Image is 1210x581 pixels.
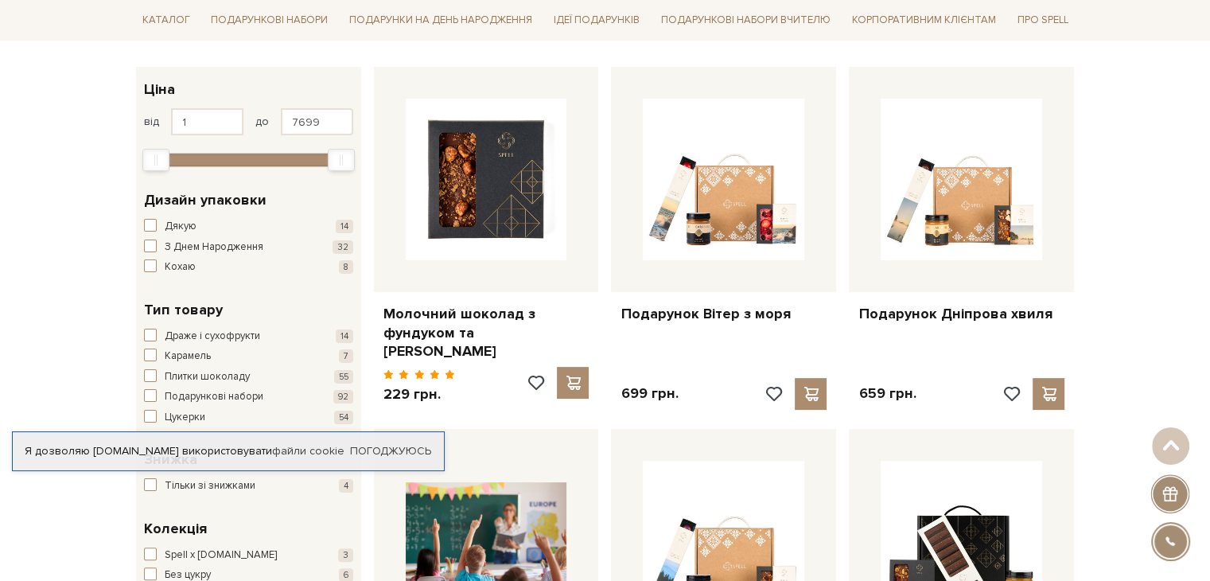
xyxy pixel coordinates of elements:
button: Дякую 14 [144,219,353,235]
a: файли cookie [272,444,344,458]
span: 32 [333,240,353,254]
button: Кохаю 8 [144,259,353,275]
a: Ідеї подарунків [547,8,646,33]
div: Min [142,149,169,171]
span: 92 [333,390,353,404]
a: Подарункові набори Вчителю [655,6,837,33]
button: Тільки зі знижками 4 [144,478,353,494]
span: 54 [334,411,353,424]
button: З Днем Народження 32 [144,240,353,255]
span: Цукерки [165,410,205,426]
button: Плитки шоколаду 55 [144,369,353,385]
span: Колекція [144,518,207,540]
span: Плитки шоколаду [165,369,250,385]
button: Подарункові набори 92 [144,389,353,405]
span: З Днем Народження [165,240,263,255]
button: Драже і сухофрукти 14 [144,329,353,345]
div: Max [328,149,355,171]
span: Тип товару [144,299,223,321]
div: Я дозволяю [DOMAIN_NAME] використовувати [13,444,444,458]
span: 14 [336,329,353,343]
a: Подарункові набори [204,8,334,33]
p: 699 грн. [621,384,678,403]
span: Карамель [165,349,211,365]
span: 7 [339,349,353,363]
span: Дякую [165,219,196,235]
span: Тільки зі знижками [165,478,255,494]
span: Ціна [144,79,175,100]
span: 3 [338,548,353,562]
button: Карамель 7 [144,349,353,365]
span: 4 [339,479,353,493]
a: Корпоративним клієнтам [846,8,1002,33]
a: Молочний шоколад з фундуком та [PERSON_NAME] [383,305,589,361]
a: Подарунок Дніпрова хвиля [858,305,1064,323]
span: 8 [339,260,353,274]
span: Подарункові набори [165,389,263,405]
span: Кохаю [165,259,196,275]
span: 14 [336,220,353,233]
span: Дизайн упаковки [144,189,267,211]
span: до [255,115,269,129]
a: Подарунки на День народження [343,8,539,33]
input: Ціна [281,108,353,135]
p: 659 грн. [858,384,916,403]
input: Ціна [171,108,243,135]
button: Spell x [DOMAIN_NAME] 3 [144,548,353,563]
span: від [144,115,159,129]
button: Цукерки 54 [144,410,353,426]
a: Погоджуюсь [350,444,431,458]
span: Spell x [DOMAIN_NAME] [165,548,277,563]
span: 55 [334,370,353,384]
p: 229 грн. [383,385,456,404]
a: Подарунок Вітер з моря [621,305,827,323]
span: Драже і сухофрукти [165,329,260,345]
a: Каталог [136,8,196,33]
a: Про Spell [1010,8,1074,33]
